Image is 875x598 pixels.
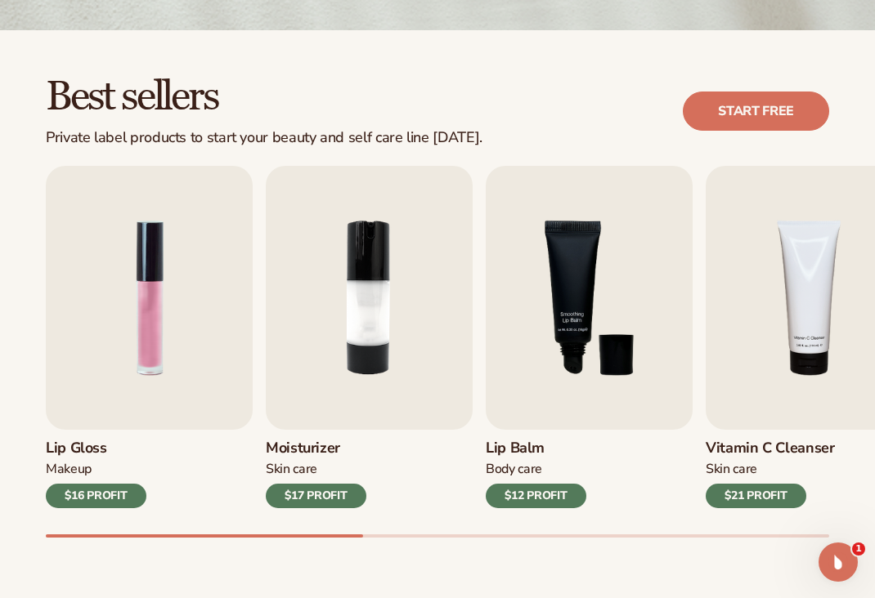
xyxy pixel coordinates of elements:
div: $21 PROFIT [706,484,806,508]
div: $12 PROFIT [486,484,586,508]
div: Private label products to start your beauty and self care line [DATE]. [46,129,482,147]
span: 1 [852,542,865,556]
div: Body Care [486,461,586,478]
div: $17 PROFIT [266,484,366,508]
a: 1 / 9 [46,166,253,508]
h3: Moisturizer [266,440,366,457]
div: Makeup [46,461,146,478]
a: 2 / 9 [266,166,473,508]
iframe: Intercom live chat [819,542,858,582]
div: $16 PROFIT [46,484,146,508]
h3: Lip Gloss [46,440,146,457]
h2: Best sellers [46,76,482,119]
a: 3 / 9 [486,166,693,508]
a: Start free [683,91,829,131]
div: Skin Care [706,461,835,478]
h3: Lip Balm [486,440,586,457]
div: Skin Care [266,461,366,478]
h3: Vitamin C Cleanser [706,440,835,457]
